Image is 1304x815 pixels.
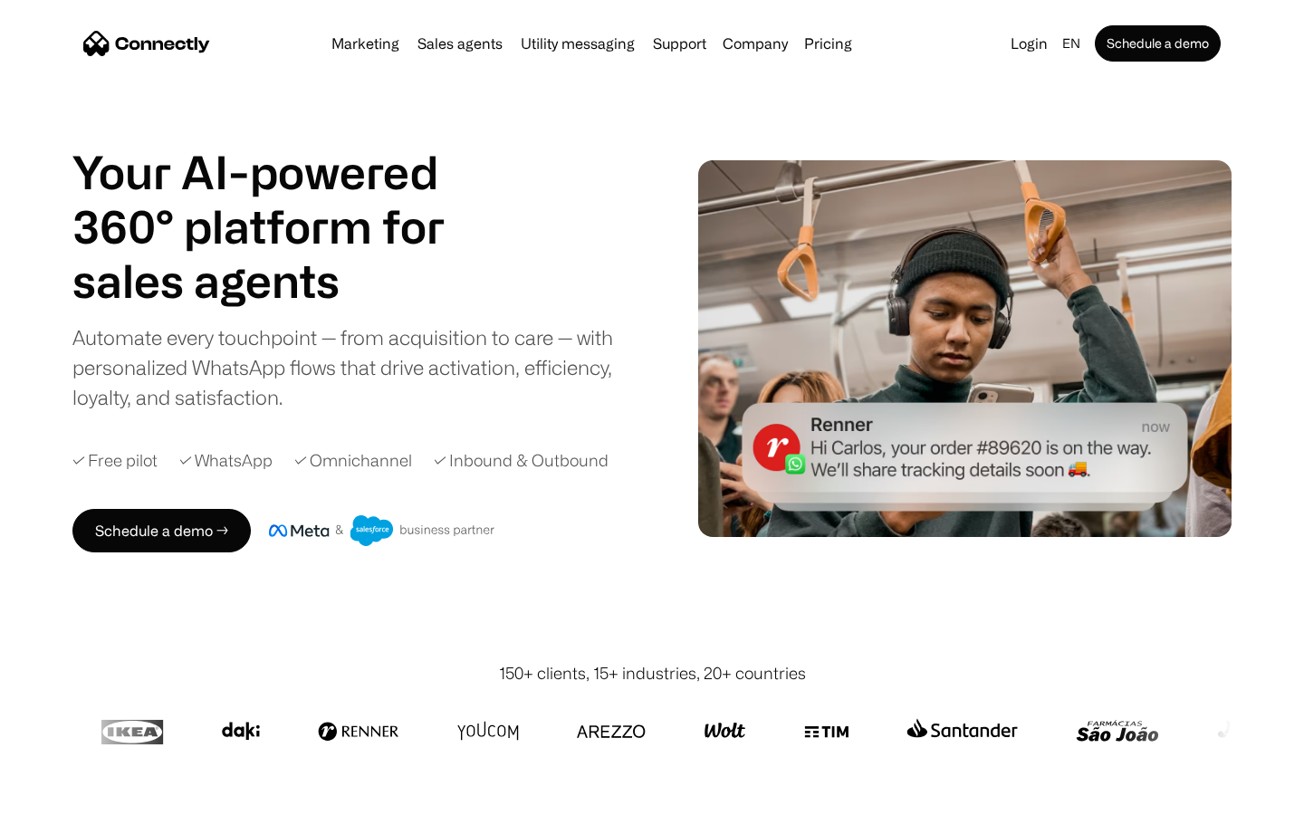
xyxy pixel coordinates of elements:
[72,448,158,473] div: ✓ Free pilot
[18,781,109,809] aside: Language selected: English
[324,36,407,51] a: Marketing
[499,661,806,686] div: 150+ clients, 15+ industries, 20+ countries
[72,254,489,308] h1: sales agents
[72,509,251,552] a: Schedule a demo →
[797,36,859,51] a: Pricing
[646,36,714,51] a: Support
[434,448,609,473] div: ✓ Inbound & Outbound
[72,145,489,254] h1: Your AI-powered 360° platform for
[1095,25,1221,62] a: Schedule a demo
[179,448,273,473] div: ✓ WhatsApp
[294,448,412,473] div: ✓ Omnichannel
[72,322,643,412] div: Automate every touchpoint — from acquisition to care — with personalized WhatsApp flows that driv...
[513,36,642,51] a: Utility messaging
[1062,31,1080,56] div: en
[36,783,109,809] ul: Language list
[410,36,510,51] a: Sales agents
[269,515,495,546] img: Meta and Salesforce business partner badge.
[723,31,788,56] div: Company
[1003,31,1055,56] a: Login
